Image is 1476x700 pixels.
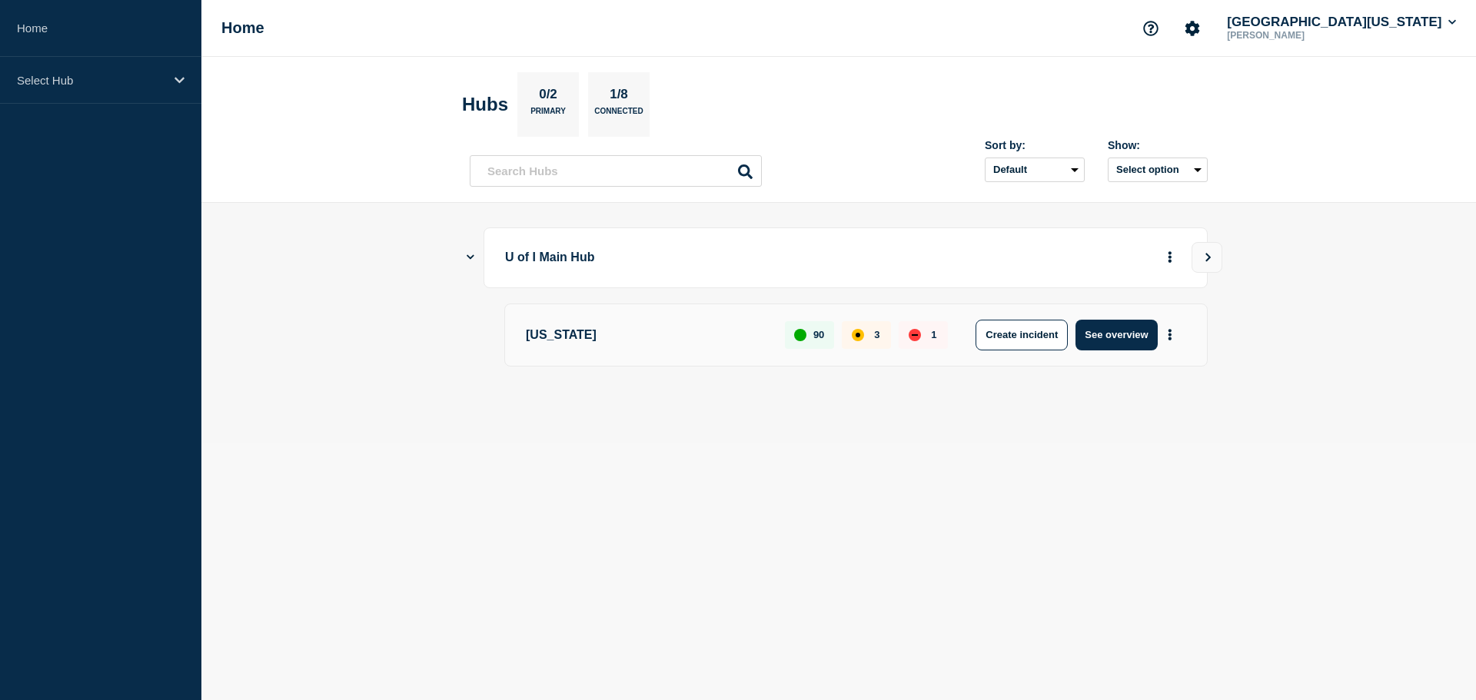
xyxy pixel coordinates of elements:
button: View [1192,242,1222,273]
div: affected [852,329,864,341]
h2: Hubs [462,94,508,115]
p: Primary [530,107,566,123]
div: up [794,329,806,341]
button: Select option [1108,158,1208,182]
button: See overview [1075,320,1157,350]
p: 0/2 [534,87,563,107]
p: U of I Main Hub [505,244,930,272]
p: 3 [874,329,879,340]
select: Sort by [985,158,1085,182]
button: Create incident [976,320,1068,350]
div: Sort by: [985,139,1085,151]
p: 90 [813,329,824,340]
div: down [909,329,921,341]
button: Account settings [1176,12,1208,45]
input: Search Hubs [470,155,762,187]
h1: Home [221,19,264,37]
button: Support [1135,12,1167,45]
div: Show: [1108,139,1208,151]
p: [US_STATE] [526,320,767,350]
button: [GEOGRAPHIC_DATA][US_STATE] [1224,15,1459,30]
p: Select Hub [17,74,165,87]
p: [PERSON_NAME] [1224,30,1384,41]
p: 1/8 [604,87,634,107]
button: More actions [1160,320,1180,349]
button: Show Connected Hubs [467,252,474,264]
p: Connected [594,107,643,123]
button: More actions [1160,244,1180,272]
p: 1 [931,329,936,340]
